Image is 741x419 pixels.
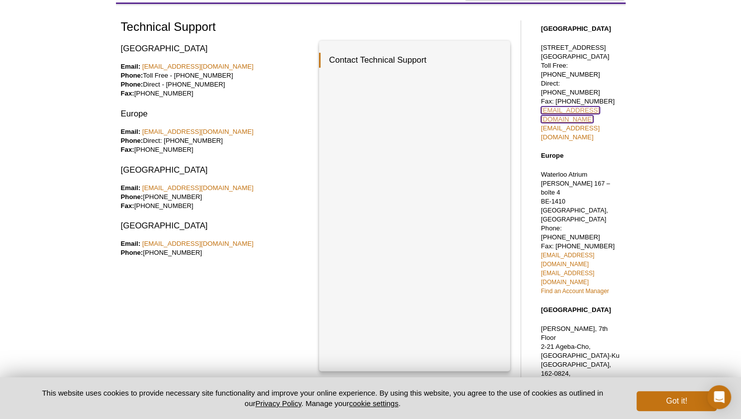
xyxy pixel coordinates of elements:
strong: Email: [121,240,141,247]
a: [EMAIL_ADDRESS][DOMAIN_NAME] [142,240,254,247]
strong: Fax: [121,90,134,97]
a: Privacy Policy [255,399,301,408]
strong: Email: [121,63,141,70]
strong: Phone: [121,81,143,88]
p: [PHONE_NUMBER] [PHONE_NUMBER] [121,184,312,210]
a: [EMAIL_ADDRESS][DOMAIN_NAME] [541,252,594,268]
strong: Fax: [121,146,134,153]
strong: Phone: [121,193,143,201]
a: [EMAIL_ADDRESS][DOMAIN_NAME] [541,124,600,141]
p: Toll Free - [PHONE_NUMBER] Direct - [PHONE_NUMBER] [PHONE_NUMBER] [121,62,312,98]
strong: Phone: [121,137,143,144]
a: [EMAIL_ADDRESS][DOMAIN_NAME] [541,270,594,286]
p: [PHONE_NUMBER] [121,239,312,257]
h3: [GEOGRAPHIC_DATA] [121,43,312,55]
strong: [GEOGRAPHIC_DATA] [541,306,611,314]
h3: Europe [121,108,312,120]
a: [EMAIL_ADDRESS][DOMAIN_NAME] [142,184,254,192]
h3: Contact Technical Support [319,53,500,68]
p: Direct: [PHONE_NUMBER] [PHONE_NUMBER] [121,127,312,154]
a: Find an Account Manager [541,288,609,295]
p: Waterloo Atrium Phone: [PHONE_NUMBER] Fax: [PHONE_NUMBER] [541,170,621,296]
p: [STREET_ADDRESS] [GEOGRAPHIC_DATA] Toll Free: [PHONE_NUMBER] Direct: [PHONE_NUMBER] Fax: [PHONE_N... [541,43,621,142]
strong: Phone: [121,249,143,256]
strong: Europe [541,152,563,159]
button: cookie settings [349,399,398,408]
div: Open Intercom Messenger [707,385,731,409]
a: [EMAIL_ADDRESS][DOMAIN_NAME] [142,63,254,70]
h1: Technical Support [121,20,511,35]
h3: [GEOGRAPHIC_DATA] [121,220,312,232]
strong: Phone: [121,72,143,79]
a: [EMAIL_ADDRESS][DOMAIN_NAME] [142,128,254,135]
strong: Email: [121,184,141,192]
strong: Fax: [121,202,134,209]
h3: [GEOGRAPHIC_DATA] [121,164,312,176]
strong: [GEOGRAPHIC_DATA] [541,25,611,32]
a: [EMAIL_ADDRESS][DOMAIN_NAME] [541,106,600,123]
span: [PERSON_NAME] 167 – boîte 4 BE-1410 [GEOGRAPHIC_DATA], [GEOGRAPHIC_DATA] [541,180,610,223]
strong: Email: [121,128,141,135]
p: This website uses cookies to provide necessary site functionality and improve your online experie... [25,388,621,409]
button: Got it! [636,391,716,411]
